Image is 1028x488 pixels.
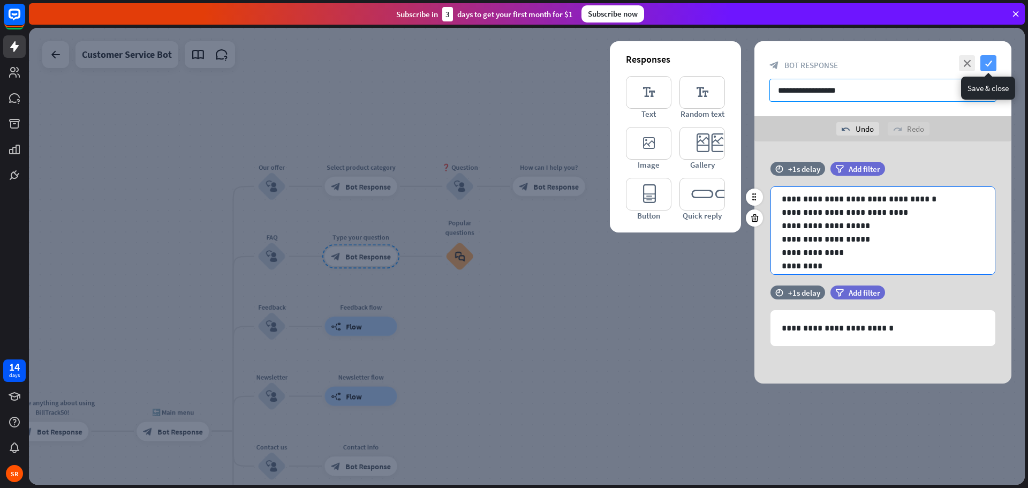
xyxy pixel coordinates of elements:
span: Bot Response [784,60,838,70]
i: redo [893,125,902,133]
i: filter [835,165,844,173]
button: Open LiveChat chat widget [9,4,41,36]
div: Undo [836,122,879,136]
span: Add filter [849,288,880,298]
div: 3 [442,7,453,21]
div: Subscribe in days to get your first month for $1 [396,7,573,21]
div: +1s delay [788,288,820,298]
i: undo [842,125,850,133]
i: check [980,55,996,71]
div: SR [6,465,23,482]
a: 14 days [3,359,26,382]
div: 14 [9,362,20,372]
div: Redo [888,122,929,136]
i: time [775,165,783,172]
span: Add filter [849,164,880,174]
i: time [775,289,783,296]
div: days [9,372,20,379]
div: Subscribe now [581,5,644,22]
i: filter [835,289,844,297]
div: +1s delay [788,164,820,174]
i: close [959,55,975,71]
i: block_bot_response [769,61,779,70]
